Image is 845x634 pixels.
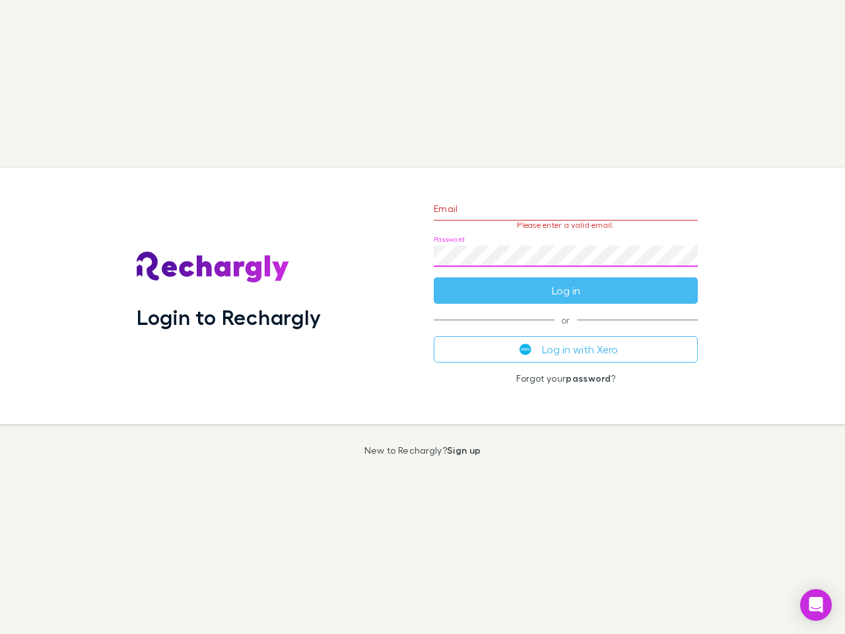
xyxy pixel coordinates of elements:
[364,445,481,456] p: New to Rechargly?
[434,221,698,230] p: Please enter a valid email.
[434,277,698,304] button: Log in
[566,372,611,384] a: password
[800,589,832,621] div: Open Intercom Messenger
[137,252,290,283] img: Rechargly's Logo
[434,234,465,244] label: Password
[520,343,531,355] img: Xero's logo
[137,304,321,330] h1: Login to Rechargly
[447,444,481,456] a: Sign up
[434,336,698,363] button: Log in with Xero
[434,373,698,384] p: Forgot your ?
